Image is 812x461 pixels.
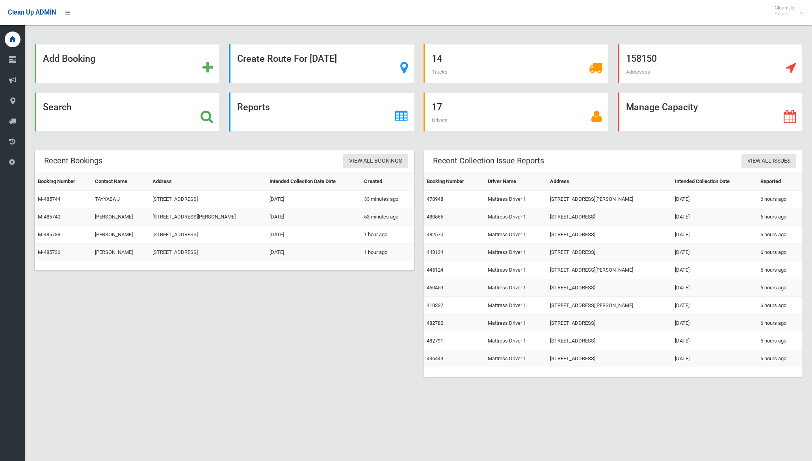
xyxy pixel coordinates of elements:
[672,173,757,191] th: Intended Collection Date
[672,191,757,208] td: [DATE]
[485,191,547,208] td: Mattress Driver 1
[229,44,414,83] a: Create Route For [DATE]
[485,279,547,297] td: Mattress Driver 1
[485,261,547,279] td: Mattress Driver 1
[618,93,803,131] a: Manage Capacity
[361,173,414,191] th: Created
[741,154,796,168] a: View All Issues
[38,249,60,255] a: M-485736
[775,11,794,17] small: Admin
[485,315,547,332] td: Mattress Driver 1
[266,244,361,261] td: [DATE]
[757,261,803,279] td: 6 hours ago
[757,173,803,191] th: Reported
[757,279,803,297] td: 6 hours ago
[149,208,266,226] td: [STREET_ADDRESS][PERSON_NAME]
[485,208,547,226] td: Mattress Driver 1
[43,53,95,64] strong: Add Booking
[38,196,60,202] a: M-485744
[92,244,149,261] td: [PERSON_NAME]
[626,53,657,64] strong: 158150
[672,279,757,297] td: [DATE]
[43,102,72,113] strong: Search
[485,173,547,191] th: Driver Name
[149,244,266,261] td: [STREET_ADDRESS]
[427,267,443,273] a: 445124
[485,226,547,244] td: Mattress Driver 1
[35,93,219,131] a: Search
[672,315,757,332] td: [DATE]
[757,350,803,368] td: 6 hours ago
[432,53,442,64] strong: 14
[361,191,414,208] td: 33 minutes ago
[485,297,547,315] td: Mattress Driver 1
[432,69,448,75] span: Trucks
[547,244,672,261] td: [STREET_ADDRESS]
[672,261,757,279] td: [DATE]
[672,244,757,261] td: [DATE]
[92,226,149,244] td: [PERSON_NAME]
[424,153,554,168] header: Recent Collection Issue Reports
[757,208,803,226] td: 6 hours ago
[266,226,361,244] td: [DATE]
[547,191,672,208] td: [STREET_ADDRESS][PERSON_NAME]
[361,244,414,261] td: 1 hour ago
[672,350,757,368] td: [DATE]
[485,332,547,350] td: Mattress Driver 1
[427,249,443,255] a: 443134
[427,196,443,202] a: 478948
[626,102,698,113] strong: Manage Capacity
[237,102,270,113] strong: Reports
[237,53,337,64] strong: Create Route For [DATE]
[149,173,266,191] th: Address
[149,191,266,208] td: [STREET_ADDRESS]
[547,350,672,368] td: [STREET_ADDRESS]
[757,244,803,261] td: 6 hours ago
[35,173,92,191] th: Booking Number
[547,173,672,191] th: Address
[757,226,803,244] td: 6 hours ago
[547,208,672,226] td: [STREET_ADDRESS]
[266,208,361,226] td: [DATE]
[427,231,443,237] a: 482570
[547,332,672,350] td: [STREET_ADDRESS]
[92,208,149,226] td: [PERSON_NAME]
[427,338,443,344] a: 482791
[427,285,443,291] a: 450459
[626,69,650,75] span: Addresses
[343,154,408,168] a: View All Bookings
[771,5,802,17] span: Clean Up
[427,355,443,361] a: 436449
[8,9,56,16] span: Clean Up ADMIN
[485,244,547,261] td: Mattress Driver 1
[485,350,547,368] td: Mattress Driver 1
[618,44,803,83] a: 158150 Addresses
[547,315,672,332] td: [STREET_ADDRESS]
[757,332,803,350] td: 6 hours ago
[424,173,485,191] th: Booking Number
[672,297,757,315] td: [DATE]
[757,315,803,332] td: 6 hours ago
[92,173,149,191] th: Contact Name
[432,102,442,113] strong: 17
[266,173,361,191] th: Intended Collection Date Date
[38,231,60,237] a: M-485738
[149,226,266,244] td: [STREET_ADDRESS]
[424,93,608,131] a: 17 Drivers
[427,214,443,220] a: 480555
[424,44,608,83] a: 14 Trucks
[38,214,60,220] a: M-485740
[229,93,414,131] a: Reports
[757,191,803,208] td: 6 hours ago
[547,279,672,297] td: [STREET_ADDRESS]
[547,226,672,244] td: [STREET_ADDRESS]
[432,117,448,123] span: Drivers
[427,320,443,326] a: 482782
[361,208,414,226] td: 53 minutes ago
[672,226,757,244] td: [DATE]
[672,208,757,226] td: [DATE]
[361,226,414,244] td: 1 hour ago
[92,191,149,208] td: TAYYABA J
[35,44,219,83] a: Add Booking
[35,153,112,168] header: Recent Bookings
